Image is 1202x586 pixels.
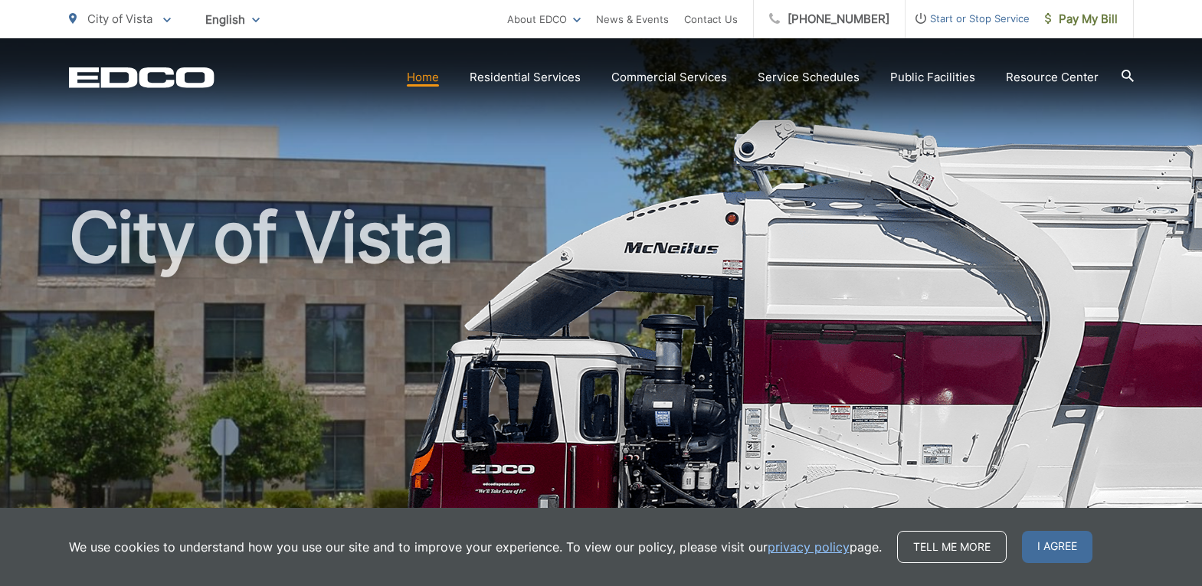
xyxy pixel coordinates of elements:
[470,68,581,87] a: Residential Services
[890,68,975,87] a: Public Facilities
[69,67,215,88] a: EDCD logo. Return to the homepage.
[684,10,738,28] a: Contact Us
[768,538,850,556] a: privacy policy
[507,10,581,28] a: About EDCO
[611,68,727,87] a: Commercial Services
[1006,68,1099,87] a: Resource Center
[69,538,882,556] p: We use cookies to understand how you use our site and to improve your experience. To view our pol...
[1022,531,1092,563] span: I agree
[1045,10,1118,28] span: Pay My Bill
[758,68,860,87] a: Service Schedules
[407,68,439,87] a: Home
[897,531,1007,563] a: Tell me more
[87,11,152,26] span: City of Vista
[596,10,669,28] a: News & Events
[194,6,271,33] span: English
